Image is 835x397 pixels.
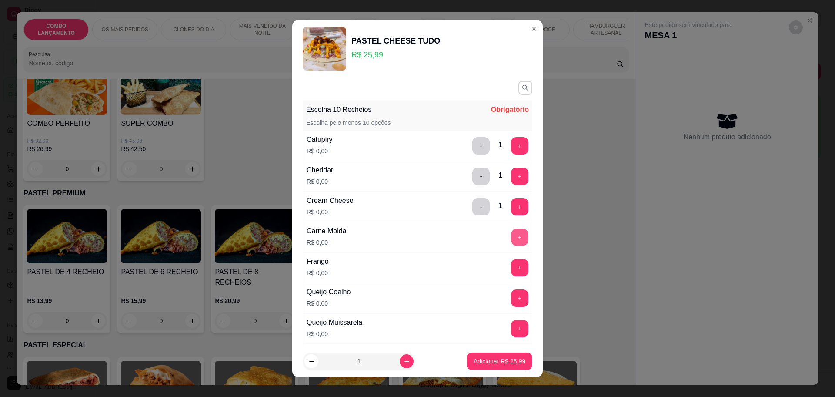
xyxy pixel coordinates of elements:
button: Adicionar R$ 25,99 [467,353,532,370]
div: PASTEL CHEESE TUDO [351,35,440,47]
p: Adicionar R$ 25,99 [474,357,525,366]
div: 1 [498,201,502,211]
button: add [511,320,528,337]
button: increase-product-quantity [400,354,414,368]
div: Carne Moida [307,226,347,236]
button: add [511,289,528,307]
button: add [511,229,528,246]
button: delete [472,137,490,155]
p: R$ 0,00 [307,238,347,247]
div: Queijo Coalho [307,287,351,297]
p: Escolha pelo menos 10 opções [306,118,391,127]
p: R$ 0,00 [307,147,333,155]
div: Cream Cheese [307,195,354,206]
div: 1 [498,140,502,150]
p: R$ 25,99 [351,49,440,61]
button: decrease-product-quantity [304,354,318,368]
div: Frango [307,256,329,267]
p: Escolha 10 Recheios [306,104,371,115]
p: R$ 0,00 [307,269,329,277]
button: add [511,259,528,276]
button: Close [527,22,541,36]
p: R$ 0,00 [307,177,333,186]
button: add [511,137,528,155]
p: R$ 0,00 [307,299,351,308]
p: R$ 0,00 [307,208,354,216]
div: Catupiry [307,135,333,145]
p: Obrigatório [491,104,529,115]
div: 1 [498,170,502,181]
button: delete [472,198,490,215]
img: product-image [303,27,346,71]
button: add [511,198,528,215]
div: Queijo Muissarela [307,317,362,328]
div: Cheddar [307,165,333,175]
p: R$ 0,00 [307,330,362,338]
button: delete [472,168,490,185]
button: add [511,168,528,185]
